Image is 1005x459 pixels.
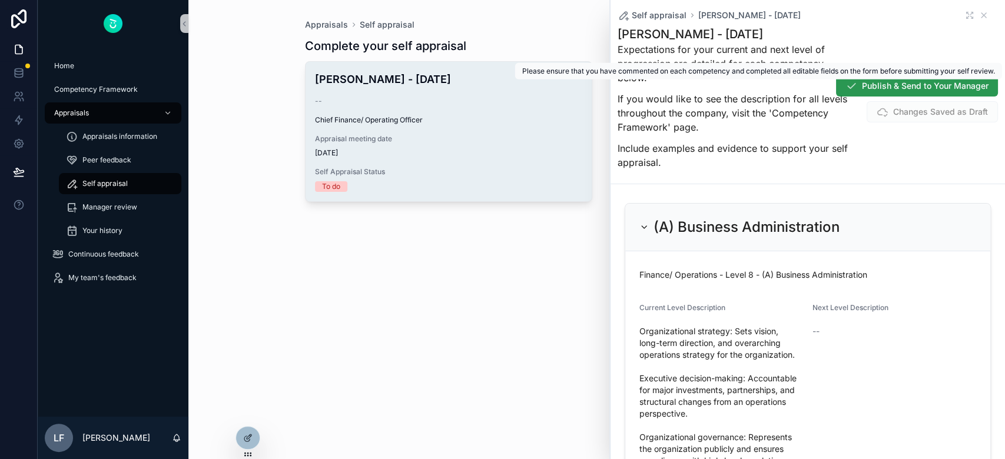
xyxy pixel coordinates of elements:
span: Self appraisal [82,179,128,188]
span: Self appraisal [632,9,686,21]
span: Appraisals [54,108,89,118]
span: Publish & Send to Your Manager [862,80,989,92]
span: Peer feedback [82,155,131,165]
span: Appraisals information [82,132,157,141]
span: Home [54,61,74,71]
h1: Complete your self appraisal [305,38,466,54]
a: Manager review [59,197,181,218]
a: Competency Framework [45,79,181,100]
span: My team's feedback [68,273,137,282]
a: Peer feedback [59,149,181,171]
span: Competency Framework [54,85,138,94]
p: [PERSON_NAME] [82,432,150,444]
h2: (A) Business Administration [654,218,840,237]
button: Publish & Send to Your Manager [836,75,998,97]
span: Continuous feedback [68,250,139,259]
a: Continuous feedback [45,244,181,265]
div: scrollable content [38,47,188,304]
img: App logo [104,14,122,33]
a: My team's feedback [45,267,181,288]
a: Self appraisal [360,19,414,31]
a: Self appraisal [618,9,686,21]
span: Appraisal meeting date [315,134,582,144]
span: -- [315,97,322,106]
h4: [PERSON_NAME] - [DATE] [315,71,582,87]
a: Appraisals information [59,126,181,147]
span: LF [54,431,64,445]
span: Self Appraisal Status [315,167,582,177]
a: [PERSON_NAME] - [DATE] [698,9,801,21]
a: Home [45,55,181,76]
a: Self appraisal [59,173,181,194]
p: If you would like to see the description for all levels throughout the company, visit the 'Compet... [618,92,853,134]
a: Your history [59,220,181,241]
span: Current Level Description [639,303,725,312]
span: Manager review [82,202,137,212]
span: Next Level Description [812,303,888,312]
div: To do [322,181,340,192]
a: [PERSON_NAME] - [DATE]--Chief Finance/ Operating OfficerAppraisal meeting date[DATE]Self Appraisa... [305,61,592,202]
span: [DATE] [315,148,582,158]
a: Appraisals [305,19,348,31]
p: Expectations for your current and next level of progression are detailed for each competency below. [618,42,853,85]
p: Include examples and evidence to support your self appraisal. [618,141,853,169]
span: Finance/ Operations - Level 8 - (A) Business Administration [639,269,867,281]
span: -- [812,325,820,337]
a: Appraisals [45,102,181,124]
span: Please ensure that you have commented on each competency and completed all editable fields on the... [522,66,995,75]
span: Your history [82,226,122,235]
h1: [PERSON_NAME] - [DATE] [618,26,853,42]
span: Chief Finance/ Operating Officer [315,115,582,125]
